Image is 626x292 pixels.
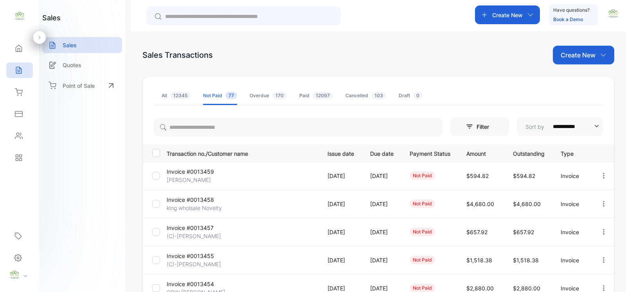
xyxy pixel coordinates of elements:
[561,148,584,158] p: Type
[466,285,494,292] span: $2,880.00
[370,228,394,236] p: [DATE]
[272,92,287,99] span: 170
[370,148,394,158] p: Due date
[327,256,354,264] p: [DATE]
[42,12,61,23] h1: sales
[370,256,394,264] p: [DATE]
[225,92,237,99] span: 77
[525,123,544,131] p: Sort by
[517,117,603,136] button: Sort by
[170,92,191,99] span: 12345
[299,92,333,99] div: Paid
[167,196,217,204] p: Invoice #0013458
[466,148,497,158] p: Amount
[167,232,221,240] p: (C)-[PERSON_NAME]
[313,92,333,99] span: 12097
[413,92,423,99] span: 0
[492,11,523,19] p: Create New
[553,46,614,64] button: Create New
[42,77,122,94] a: Point of Sale
[607,8,619,20] img: avatar
[466,173,489,179] span: $594.82
[167,148,318,158] p: Transaction no./Customer name
[466,229,487,235] span: $657.92
[466,201,494,207] span: $4,680.00
[561,50,595,60] p: Create New
[410,256,435,264] div: not paid
[513,257,539,264] span: $1,518.38
[561,200,584,208] p: Invoice
[370,172,394,180] p: [DATE]
[14,10,25,22] img: logo
[410,148,450,158] p: Payment Status
[466,257,492,264] span: $1,518.38
[167,204,222,212] p: king wholsale Novelty
[167,176,217,184] p: [PERSON_NAME]
[63,61,81,69] p: Quotes
[410,199,435,208] div: not paid
[561,172,584,180] p: Invoice
[399,92,423,99] div: Draft
[63,82,95,90] p: Point of Sale
[371,92,386,99] span: 103
[410,171,435,180] div: not paid
[42,57,122,73] a: Quotes
[345,92,386,99] div: Cancelled
[513,285,540,292] span: $2,880.00
[561,228,584,236] p: Invoice
[327,148,354,158] p: Issue date
[142,49,213,61] div: Sales Transactions
[593,259,626,292] iframe: LiveChat chat widget
[370,200,394,208] p: [DATE]
[553,6,590,14] p: Have questions?
[327,172,354,180] p: [DATE]
[167,167,217,176] p: Invoice #0013459
[167,280,217,288] p: Invoice #0013454
[63,41,77,49] p: Sales
[250,92,287,99] div: Overdue
[327,200,354,208] p: [DATE]
[42,37,122,53] a: Sales
[513,229,534,235] span: $657.92
[167,252,217,260] p: Invoice #0013455
[167,260,221,268] p: (C)-[PERSON_NAME]
[513,201,541,207] span: $4,680.00
[553,16,583,22] a: Book a Demo
[327,228,354,236] p: [DATE]
[9,269,20,281] img: profile
[167,224,217,232] p: Invoice #0013457
[162,92,191,99] div: All
[513,148,545,158] p: Outstanding
[203,92,237,99] div: Not Paid
[561,256,584,264] p: Invoice
[410,228,435,236] div: not paid
[607,5,619,24] button: avatar
[475,5,540,24] button: Create New
[513,173,535,179] span: $594.82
